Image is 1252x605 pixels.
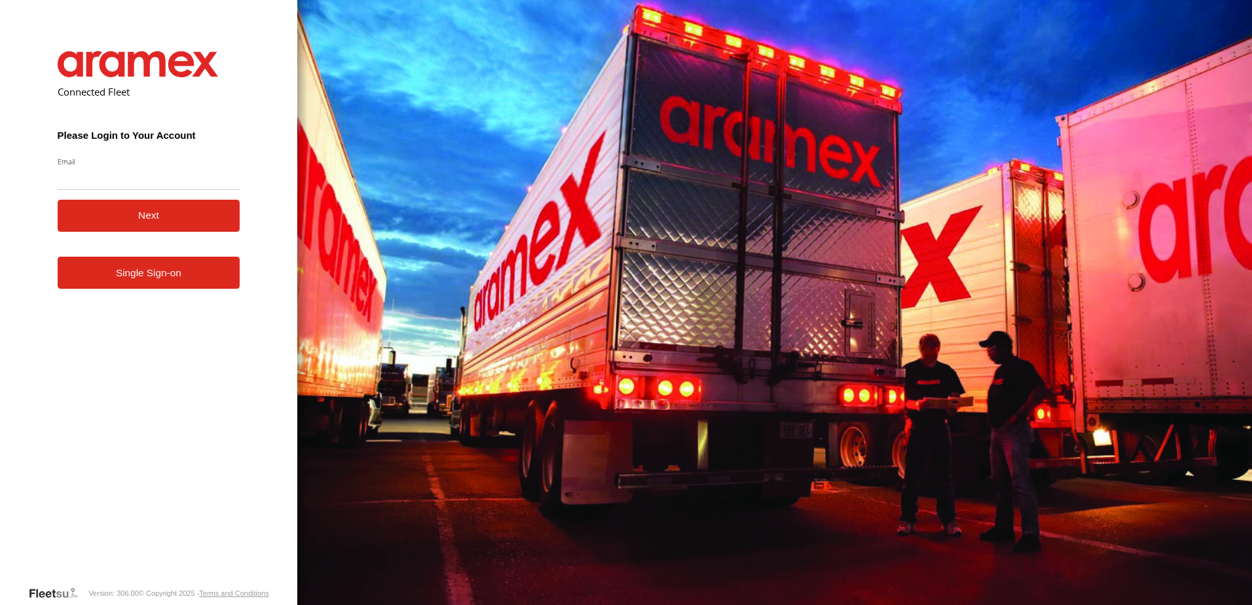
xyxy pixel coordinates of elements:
[199,589,268,597] a: Terms and Conditions
[58,51,219,77] img: Aramex
[139,589,269,597] div: © Copyright 2025 -
[58,257,240,289] a: Single Sign-on
[58,156,240,166] label: Email
[28,587,88,600] a: Visit our Website
[58,85,240,98] h2: Connected Fleet
[58,130,240,141] h3: Please Login to Your Account
[58,200,240,232] button: Next
[88,589,138,597] div: Version: 306.00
